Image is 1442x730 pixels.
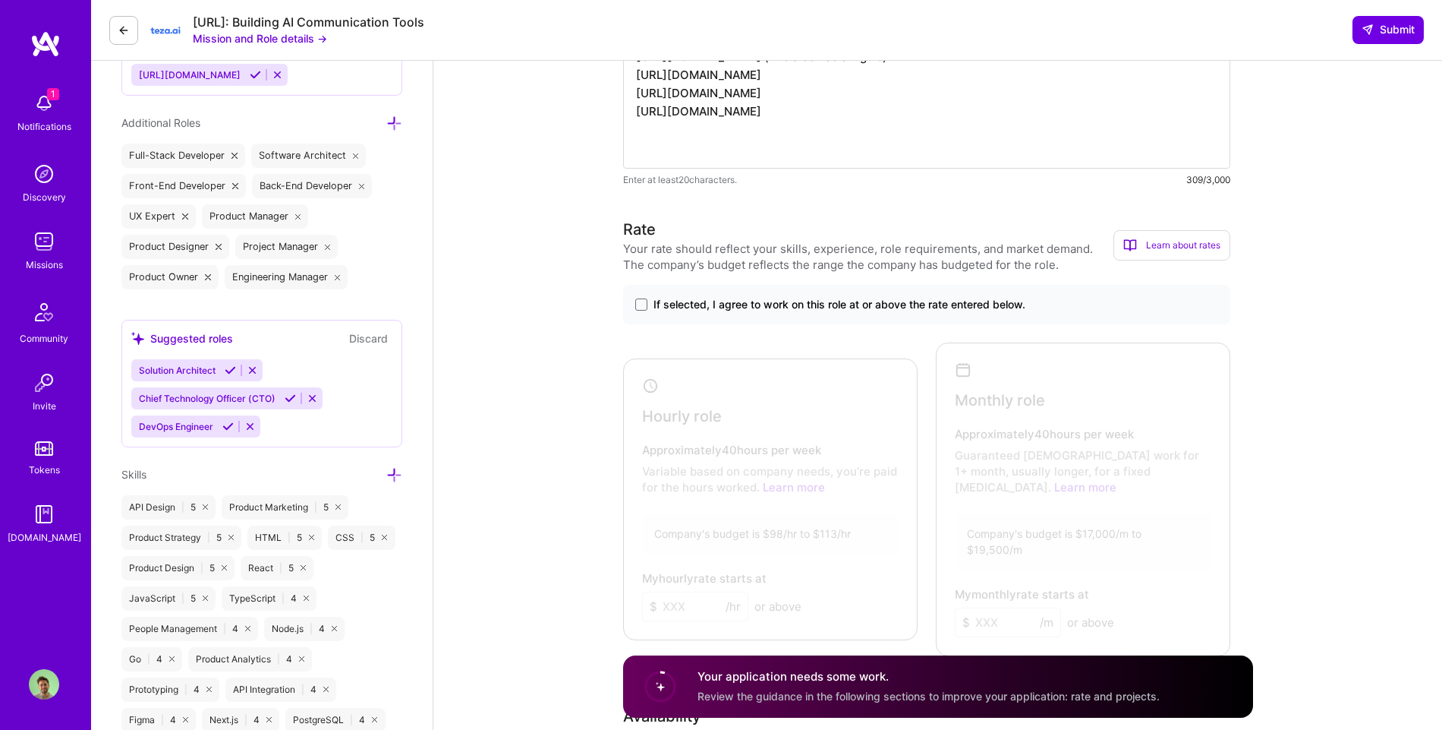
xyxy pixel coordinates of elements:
[147,653,150,665] span: |
[29,159,59,189] img: discovery
[353,153,359,159] i: icon Close
[29,88,59,119] img: bell
[345,330,392,347] button: Discard
[139,393,275,404] span: Chief Technology Officer (CTO)
[332,626,337,631] i: icon Close
[203,504,208,510] i: icon Close
[314,501,317,514] span: |
[182,213,188,220] i: icon Close
[225,678,336,702] div: API Integration 4
[1113,230,1230,261] div: Learn about rates
[184,684,187,696] span: |
[1362,24,1374,36] i: icon SendLight
[1186,172,1230,188] div: 309/3,000
[359,183,365,189] i: icon Close
[121,235,229,259] div: Product Designer
[1123,239,1137,252] i: icon BookOpen
[244,421,256,432] i: Reject
[335,274,341,280] i: icon Close
[139,421,213,432] span: DevOps Engineer
[382,535,387,540] i: icon Close
[309,535,314,540] i: icon Close
[301,684,304,696] span: |
[623,172,737,188] span: Enter at least 20 characters.
[121,556,235,580] div: Product Design 5
[150,15,181,46] img: Company Logo
[29,669,59,700] img: User Avatar
[697,669,1160,685] h4: Your application needs some work.
[228,535,234,540] i: icon Close
[29,499,59,529] img: guide book
[169,656,175,662] i: icon Close
[288,532,291,544] span: |
[193,30,327,46] button: Mission and Role details →
[350,714,353,726] span: |
[244,714,247,726] span: |
[225,265,348,289] div: Engineering Manager
[323,687,329,692] i: icon Close
[17,119,71,134] div: Notifications
[282,593,285,605] span: |
[8,529,81,545] div: [DOMAIN_NAME]
[26,257,63,273] div: Missions
[304,596,309,601] i: icon Close
[33,398,56,414] div: Invite
[247,365,258,376] i: Reject
[264,617,345,641] div: Node.js 4
[1362,22,1415,37] span: Submit
[241,556,313,580] div: React 5
[307,393,318,404] i: Reject
[139,365,216,376] span: Solution Architect
[301,565,306,570] i: icon Close
[222,421,234,432] i: Accept
[310,623,313,635] span: |
[328,526,395,550] div: CSS 5
[222,565,227,570] i: icon Close
[26,294,62,330] img: Community
[29,462,60,478] div: Tokens
[250,69,261,81] i: Accept
[279,562,282,574] span: |
[203,596,208,601] i: icon Close
[23,189,66,205] div: Discovery
[29,226,59,257] img: teamwork
[207,532,210,544] span: |
[247,526,322,550] div: HTML 5
[47,88,59,100] span: 1
[121,265,219,289] div: Product Owner
[295,213,301,220] i: icon Close
[121,495,216,520] div: API Design 5
[325,244,331,250] i: icon Close
[216,244,222,250] i: icon Close
[200,562,203,574] span: |
[183,717,188,722] i: icon Close
[266,717,272,722] i: icon Close
[193,14,424,30] div: [URL]: Building AI Communication Tools
[188,647,312,672] div: Product Analytics 4
[335,504,341,510] i: icon Close
[205,274,211,280] i: icon Close
[235,235,338,259] div: Project Manager
[223,623,226,635] span: |
[252,174,373,198] div: Back-End Developer
[121,617,258,641] div: People Management 4
[272,69,283,81] i: Reject
[139,69,241,81] span: [URL][DOMAIN_NAME]
[225,365,236,376] i: Accept
[285,393,296,404] i: Accept
[161,714,164,726] span: |
[245,626,250,631] i: icon Close
[623,241,1113,273] div: Your rate should reflect your skills, experience, role requirements, and market demand. The compa...
[360,532,364,544] span: |
[121,144,245,168] div: Full-Stack Developer
[30,30,61,58] img: logo
[181,593,184,605] span: |
[222,586,316,611] div: TypeScript 4
[372,717,377,722] i: icon Close
[131,330,233,346] div: Suggested roles
[118,24,130,36] i: icon LeftArrowDark
[251,144,367,168] div: Software Architect
[181,501,184,514] span: |
[1352,16,1424,43] button: Submit
[121,647,182,672] div: Go 4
